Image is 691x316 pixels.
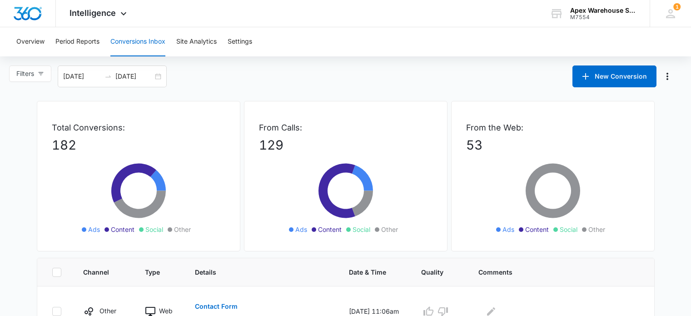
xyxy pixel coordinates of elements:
[421,267,443,277] span: Quality
[560,225,577,234] span: Social
[111,225,134,234] span: Content
[145,225,163,234] span: Social
[88,225,100,234] span: Ads
[195,267,314,277] span: Details
[570,7,636,14] div: account name
[466,135,640,155] p: 53
[673,3,681,10] span: 1
[502,225,514,234] span: Ads
[52,135,225,155] p: 182
[174,225,191,234] span: Other
[104,73,112,80] span: swap-right
[259,135,432,155] p: 129
[115,71,153,81] input: End date
[55,27,99,56] button: Period Reports
[176,27,217,56] button: Site Analytics
[353,225,370,234] span: Social
[588,225,605,234] span: Other
[570,14,636,20] div: account id
[660,69,675,84] button: Manage Numbers
[16,69,34,79] span: Filters
[63,71,101,81] input: Start date
[295,225,307,234] span: Ads
[145,267,160,277] span: Type
[159,306,173,316] p: Web
[572,65,656,87] button: New Conversion
[70,8,116,18] span: Intelligence
[466,121,640,134] p: From the Web:
[381,225,398,234] span: Other
[83,267,110,277] span: Channel
[195,303,238,310] p: Contact Form
[259,121,432,134] p: From Calls:
[673,3,681,10] div: notifications count
[318,225,342,234] span: Content
[478,267,626,277] span: Comments
[52,121,225,134] p: Total Conversions:
[349,267,386,277] span: Date & Time
[525,225,549,234] span: Content
[99,306,116,316] p: Other
[110,27,165,56] button: Conversions Inbox
[104,73,112,80] span: to
[228,27,252,56] button: Settings
[16,27,45,56] button: Overview
[9,65,51,82] button: Filters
